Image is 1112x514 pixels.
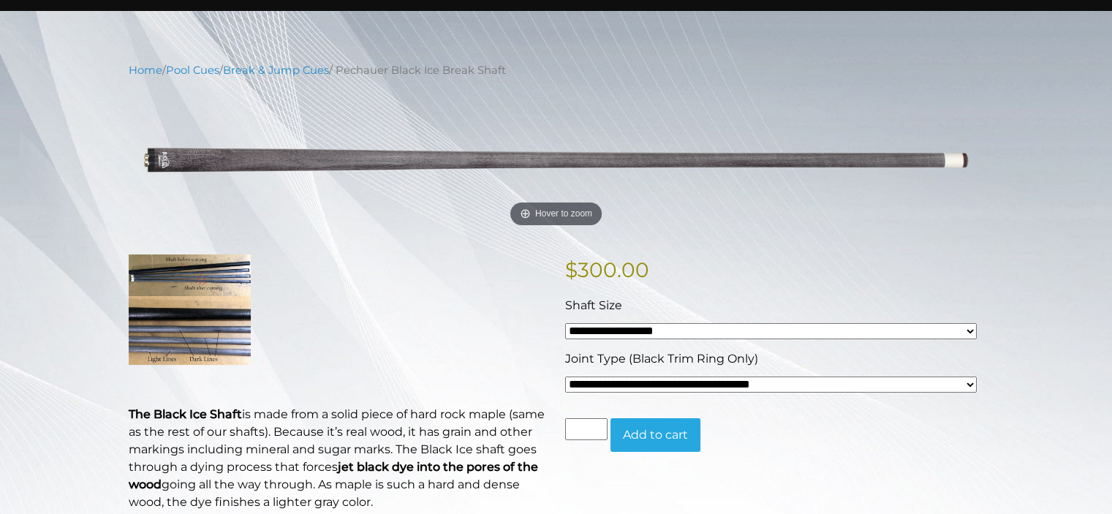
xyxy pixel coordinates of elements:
[129,89,984,232] a: Hover to zoom
[223,64,329,77] a: Break & Jump Cues
[565,257,578,282] span: $
[565,257,649,282] bdi: 300.00
[565,298,622,312] span: Shaft Size
[129,407,242,421] strong: The Black Ice Shaft
[610,418,700,452] button: Add to cart
[166,64,219,77] a: Pool Cues
[129,64,162,77] a: Home
[129,406,548,511] p: is made from a solid piece of hard rock maple (same as the rest of our shafts). Because it’s real...
[129,62,984,78] nav: Breadcrumb
[129,89,984,232] img: pechauer-black-ice-break-shaft-lightened.png
[565,418,608,440] input: Product quantity
[129,460,538,491] b: jet black dye into the pores of the wood
[565,352,758,366] span: Joint Type (Black Trim Ring Only)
